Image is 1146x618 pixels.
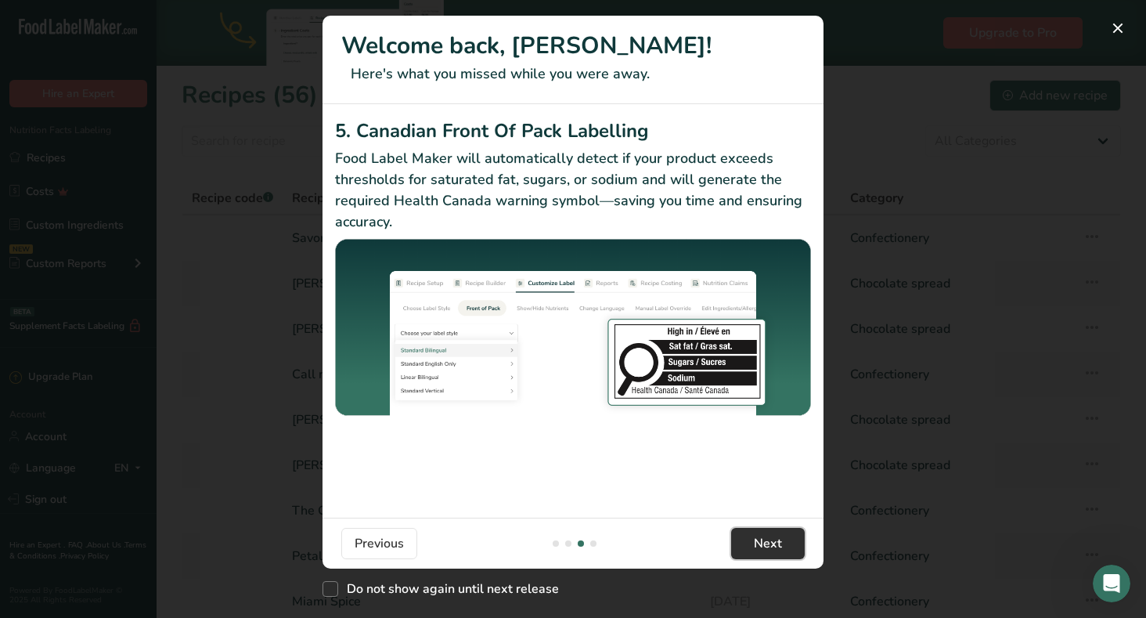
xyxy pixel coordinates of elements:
h1: Welcome back, [PERSON_NAME]! [341,28,805,63]
img: Canadian Front Of Pack Labelling [335,239,811,418]
span: Next [754,534,782,553]
span: Do not show again until next release [338,581,559,597]
p: Food Label Maker will automatically detect if your product exceeds thresholds for saturated fat, ... [335,148,811,233]
iframe: Intercom live chat [1093,565,1130,602]
span: Previous [355,534,404,553]
button: Next [731,528,805,559]
h2: 5. Canadian Front Of Pack Labelling [335,117,811,145]
button: Previous [341,528,417,559]
p: Here's what you missed while you were away. [341,63,805,85]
